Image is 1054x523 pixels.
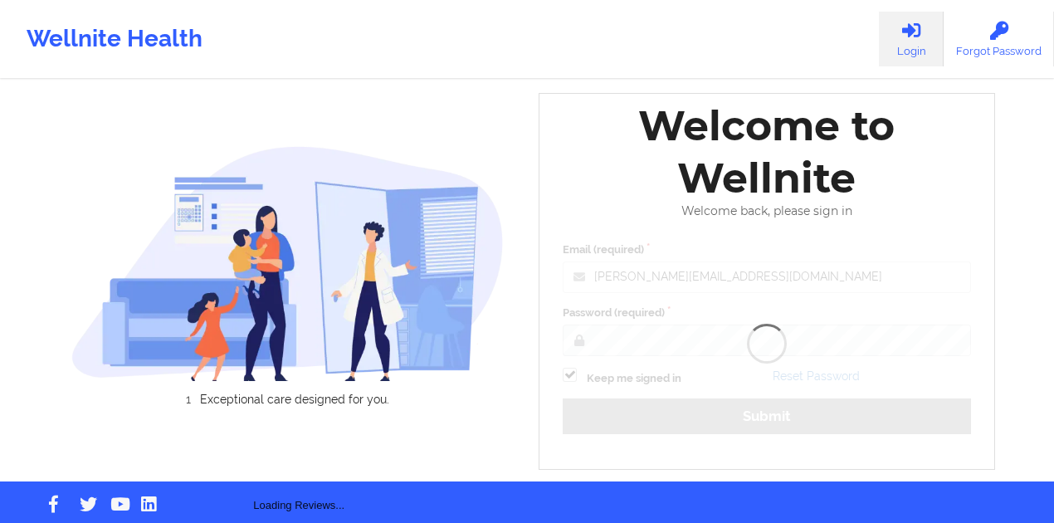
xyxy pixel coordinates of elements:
div: Welcome back, please sign in [551,204,983,218]
img: wellnite-auth-hero_200.c722682e.png [71,145,505,381]
a: Forgot Password [944,12,1054,66]
div: Loading Reviews... [71,434,528,514]
div: Welcome to Wellnite [551,100,983,204]
a: Login [879,12,944,66]
li: Exceptional care designed for you. [85,393,504,406]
